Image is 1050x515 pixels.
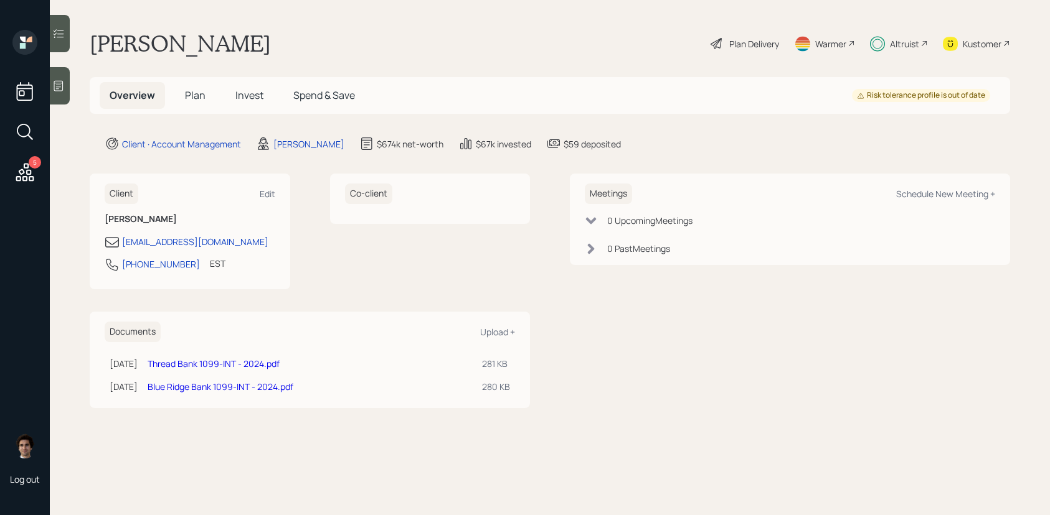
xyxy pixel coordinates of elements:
[729,37,779,50] div: Plan Delivery
[12,434,37,458] img: harrison-schaefer-headshot-2.png
[105,322,161,342] h6: Documents
[377,137,443,151] div: $674k net-worth
[29,156,41,169] div: 5
[110,380,138,393] div: [DATE]
[210,257,225,270] div: EST
[110,88,155,102] span: Overview
[122,257,200,271] div: [PHONE_NUMBER]
[607,242,670,255] div: 0 Past Meeting s
[293,88,355,102] span: Spend & Save
[110,357,138,370] div: [DATE]
[148,381,293,392] a: Blue Ridge Bank 1099-INT - 2024.pdf
[235,88,263,102] span: Invest
[480,326,515,338] div: Upload +
[122,137,241,151] div: Client · Account Management
[345,183,392,204] h6: Co-client
[890,37,919,50] div: Altruist
[476,137,531,151] div: $67k invested
[482,380,510,393] div: 280 KB
[273,137,344,151] div: [PERSON_NAME]
[90,30,271,57] h1: [PERSON_NAME]
[185,88,206,102] span: Plan
[607,214,693,227] div: 0 Upcoming Meeting s
[857,90,985,101] div: Risk tolerance profile is out of date
[482,357,510,370] div: 281 KB
[963,37,1001,50] div: Kustomer
[260,188,275,200] div: Edit
[105,183,138,204] h6: Client
[896,188,995,200] div: Schedule New Meeting +
[10,473,40,485] div: Log out
[148,358,280,369] a: Thread Bank 1099-INT - 2024.pdf
[122,235,268,248] div: [EMAIL_ADDRESS][DOMAIN_NAME]
[815,37,846,50] div: Warmer
[564,137,621,151] div: $59 deposited
[105,214,275,225] h6: [PERSON_NAME]
[585,183,632,204] h6: Meetings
